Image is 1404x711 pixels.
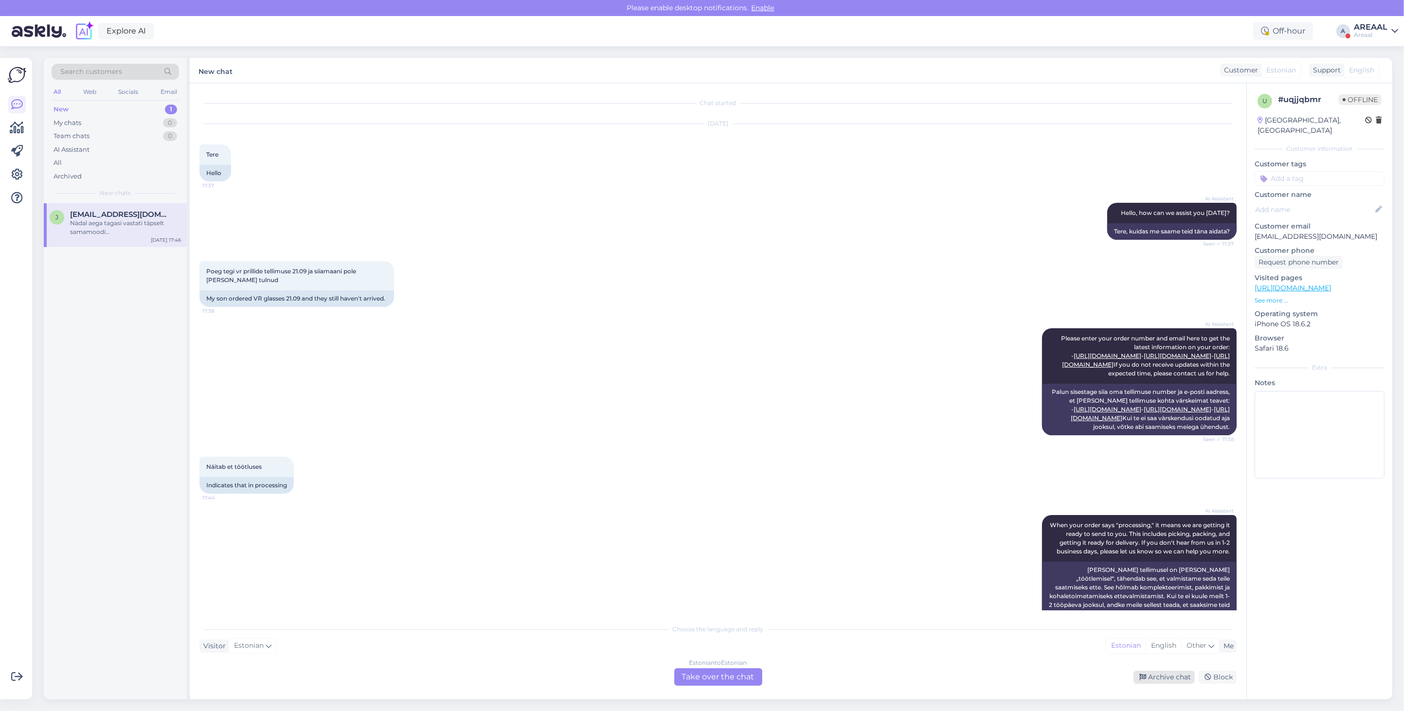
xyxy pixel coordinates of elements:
[1255,190,1385,200] p: Customer name
[74,21,94,41] img: explore-ai
[1042,384,1237,435] div: Palun sisestage siia oma tellimuse number ja e-posti aadress, et [PERSON_NAME] tellimuse kohta vä...
[70,210,171,219] span: Jantsusliis@gmail.com
[1197,320,1234,328] span: AI Assistant
[1255,171,1385,186] input: Add a tag
[81,86,98,98] div: Web
[151,236,181,244] div: [DATE] 17:46
[234,640,264,651] span: Estonian
[1187,641,1206,650] span: Other
[198,64,233,77] label: New chat
[1253,22,1313,40] div: Off-hour
[1349,65,1374,75] span: English
[1354,23,1398,39] a: AREAALAreaal
[1336,24,1350,38] div: A
[1146,639,1181,653] div: English
[1339,94,1382,105] span: Offline
[202,494,239,501] span: 17:44
[54,172,82,181] div: Archived
[199,119,1237,128] div: [DATE]
[54,131,90,141] div: Team chats
[1278,94,1339,106] div: # uqjjqbmr
[70,219,181,236] div: Nädal aega tagasi vastati täpselt samamoodi…
[55,213,58,221] span: J
[1061,335,1231,377] span: Please enter your order number and email here to get the latest information on your order: - - - ...
[1255,363,1385,372] div: Extra
[1197,240,1234,248] span: Seen ✓ 17:37
[1255,333,1385,343] p: Browser
[1255,319,1385,329] p: iPhone OS 18.6.2
[159,86,179,98] div: Email
[1262,97,1267,105] span: u
[1121,209,1230,216] span: Hello, how can we assist you [DATE]?
[749,3,777,12] span: Enable
[1354,23,1387,31] div: AREAAL
[54,145,90,155] div: AI Assistant
[165,105,177,114] div: 1
[100,189,131,197] span: New chats
[1107,223,1237,240] div: Tere, kuidas me saame teid täna aidata?
[54,118,81,128] div: My chats
[199,290,394,307] div: My son ordered VR glasses 21.09 and they still haven't arrived.
[1255,221,1385,231] p: Customer email
[206,463,262,470] span: Näitab et töötluses
[199,625,1237,634] div: Choose the language and reply
[163,118,177,128] div: 0
[60,67,122,77] span: Search customers
[54,158,62,168] div: All
[8,66,26,84] img: Askly Logo
[1309,65,1341,75] div: Support
[1354,31,1387,39] div: Areaal
[1255,378,1385,388] p: Notes
[206,267,358,284] span: Poeg tegi vr prillide tellimuse 21.09 ja siiamaani pole [PERSON_NAME] tulnud
[1199,671,1237,684] div: Block
[1197,436,1234,443] span: Seen ✓ 17:38
[1255,159,1385,169] p: Customer tags
[199,641,226,651] div: Visitor
[202,307,239,315] span: 17:38
[54,105,69,114] div: New
[206,151,218,158] span: Tere
[1255,246,1385,256] p: Customer phone
[1255,256,1343,269] div: Request phone number
[199,99,1237,107] div: Chat started
[1255,204,1373,215] input: Add name
[1074,406,1141,413] a: [URL][DOMAIN_NAME]
[1266,65,1296,75] span: Estonian
[1255,144,1385,153] div: Customer information
[1144,352,1211,359] a: [URL][DOMAIN_NAME]
[1134,671,1195,684] div: Archive chat
[1042,562,1237,622] div: [PERSON_NAME] tellimusel on [PERSON_NAME] „töötlemisel“, tähendab see, et valmistame seda teile s...
[1255,231,1385,242] p: [EMAIL_ADDRESS][DOMAIN_NAME]
[1220,641,1234,651] div: Me
[1255,273,1385,283] p: Visited pages
[1258,115,1365,136] div: [GEOGRAPHIC_DATA], [GEOGRAPHIC_DATA]
[202,182,239,189] span: 17:37
[52,86,63,98] div: All
[1144,406,1211,413] a: [URL][DOMAIN_NAME]
[199,165,231,181] div: Hello
[1220,65,1258,75] div: Customer
[1074,352,1141,359] a: [URL][DOMAIN_NAME]
[1197,507,1234,515] span: AI Assistant
[1255,296,1385,305] p: See more ...
[1106,639,1146,653] div: Estonian
[1255,309,1385,319] p: Operating system
[116,86,140,98] div: Socials
[1197,195,1234,202] span: AI Assistant
[674,668,762,686] div: Take over the chat
[98,23,154,39] a: Explore AI
[199,477,294,494] div: Indicates that in processing
[1255,284,1331,292] a: [URL][DOMAIN_NAME]
[689,658,747,667] div: Estonian to Estonian
[1255,343,1385,354] p: Safari 18.6
[163,131,177,141] div: 0
[1050,521,1231,555] span: When your order says "processing," it means we are getting it ready to send to you. This includes...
